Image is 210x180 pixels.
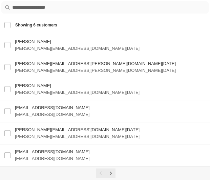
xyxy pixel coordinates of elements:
h3: [EMAIL_ADDRESS][DOMAIN_NAME] [15,104,206,111]
h3: [EMAIL_ADDRESS][DOMAIN_NAME] [15,148,206,155]
h3: [PERSON_NAME][EMAIL_ADDRESS][DOMAIN_NAME][DATE] [15,89,206,96]
h3: [EMAIL_ADDRESS][DOMAIN_NAME] [15,155,206,162]
h3: [PERSON_NAME][EMAIL_ADDRESS][DOMAIN_NAME][DATE] [15,126,206,133]
h3: [PERSON_NAME][EMAIL_ADDRESS][PERSON_NAME][DOMAIN_NAME][DATE] [15,60,206,67]
span: Showing 6 customers [15,22,57,28]
button: Next [106,168,115,178]
h3: [PERSON_NAME][EMAIL_ADDRESS][DOMAIN_NAME][DATE] [15,133,206,140]
h3: [PERSON_NAME][EMAIL_ADDRESS][PERSON_NAME][DOMAIN_NAME][DATE] [15,67,206,74]
h3: [PERSON_NAME] [15,38,206,45]
h3: [EMAIL_ADDRESS][DOMAIN_NAME] [15,111,206,118]
h3: [PERSON_NAME] [15,82,206,89]
h3: [PERSON_NAME][EMAIL_ADDRESS][DOMAIN_NAME][DATE] [15,45,206,52]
